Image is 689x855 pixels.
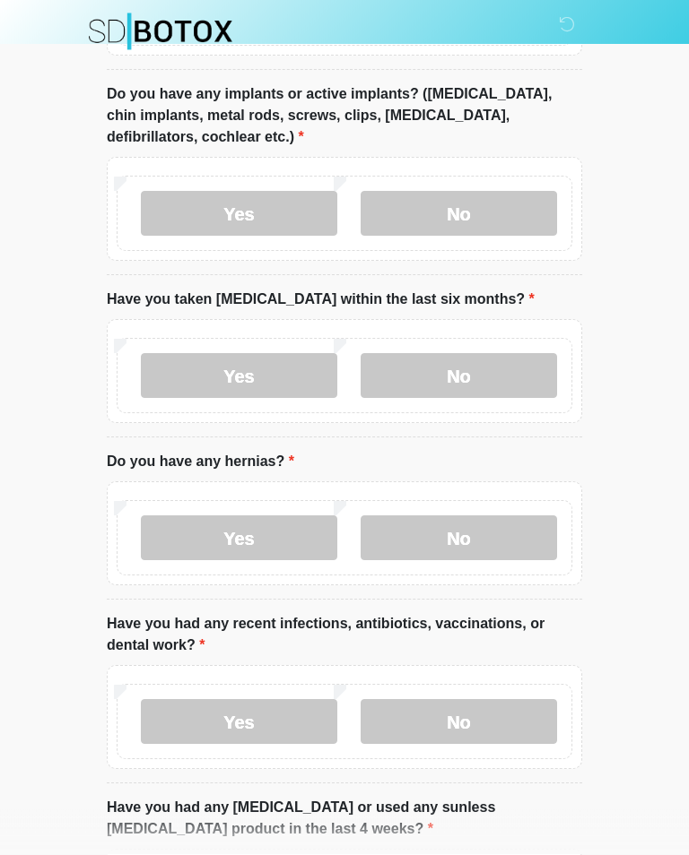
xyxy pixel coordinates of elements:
[361,192,557,237] label: No
[141,354,337,399] label: Yes
[361,516,557,561] label: No
[107,84,582,149] label: Do you have any implants or active implants? ([MEDICAL_DATA], chin implants, metal rods, screws, ...
[107,289,535,311] label: Have you taken [MEDICAL_DATA] within the last six months?
[141,192,337,237] label: Yes
[107,798,582,841] label: Have you had any [MEDICAL_DATA] or used any sunless [MEDICAL_DATA] product in the last 4 weeks?
[141,700,337,745] label: Yes
[107,452,294,473] label: Do you have any hernias?
[107,614,582,657] label: Have you had any recent infections, antibiotics, vaccinations, or dental work?
[361,700,557,745] label: No
[89,13,232,50] img: SDBotox Logo
[141,516,337,561] label: Yes
[361,354,557,399] label: No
